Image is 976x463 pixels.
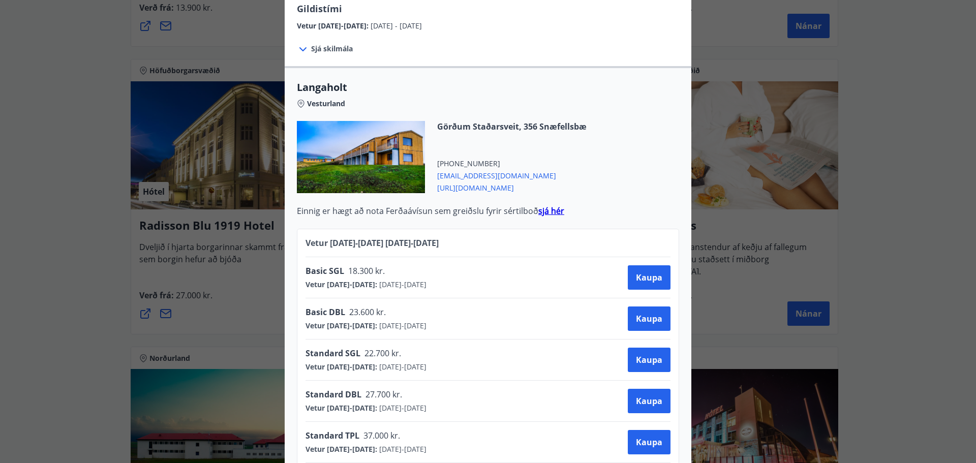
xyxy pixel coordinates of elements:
[297,3,342,15] span: Gildistími
[307,99,345,109] span: Vesturland
[371,21,422,30] span: [DATE] - [DATE]
[297,80,679,95] span: Langaholt
[311,44,353,54] span: Sjá skilmála
[297,21,371,30] span: Vetur [DATE]-[DATE] :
